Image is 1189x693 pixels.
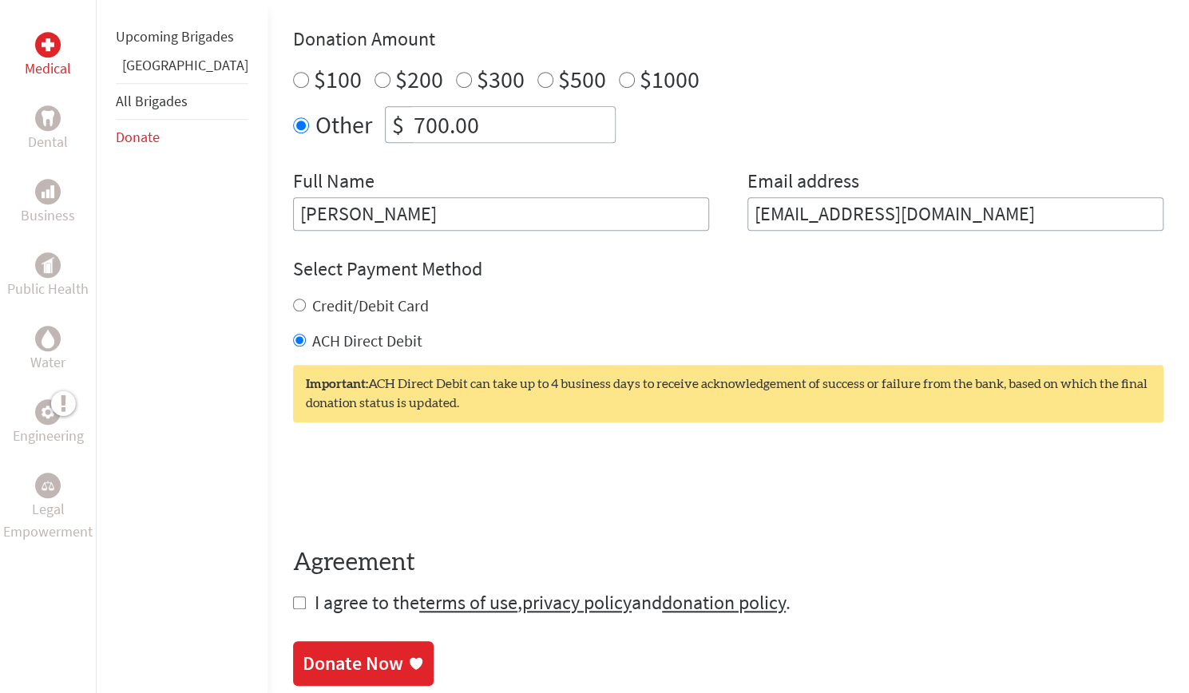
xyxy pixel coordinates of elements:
h4: Agreement [293,548,1163,577]
div: Legal Empowerment [35,473,61,498]
input: Enter Full Name [293,197,709,231]
div: Business [35,179,61,204]
p: Medical [25,57,71,80]
img: Public Health [42,257,54,273]
li: All Brigades [116,83,248,120]
li: Donate [116,120,248,155]
img: Legal Empowerment [42,481,54,490]
a: All Brigades [116,92,188,110]
a: MedicalMedical [25,32,71,80]
div: ACH Direct Debit can take up to 4 business days to receive acknowledgement of success or failure ... [293,365,1163,422]
a: Upcoming Brigades [116,27,234,46]
a: EngineeringEngineering [13,399,84,447]
label: Other [315,106,372,143]
input: Enter Amount [410,107,615,142]
label: $100 [314,64,362,94]
a: Legal EmpowermentLegal Empowerment [3,473,93,543]
a: Public HealthPublic Health [7,252,89,300]
div: Dental [35,105,61,131]
p: Legal Empowerment [3,498,93,543]
div: Public Health [35,252,61,278]
label: ACH Direct Debit [312,331,422,350]
h4: Select Payment Method [293,256,1163,282]
a: DentalDental [28,105,68,153]
p: Business [21,204,75,227]
img: Business [42,185,54,198]
a: privacy policy [522,590,632,615]
div: Water [35,326,61,351]
p: Engineering [13,425,84,447]
a: donation policy [662,590,786,615]
label: $300 [477,64,525,94]
li: Upcoming Brigades [116,19,248,54]
p: Dental [28,131,68,153]
div: Medical [35,32,61,57]
a: [GEOGRAPHIC_DATA] [122,56,248,74]
iframe: reCAPTCHA [293,454,536,517]
label: Credit/Debit Card [312,295,429,315]
div: Donate Now [303,651,403,676]
div: $ [386,107,410,142]
a: terms of use [419,590,517,615]
img: Water [42,329,54,347]
p: Water [30,351,65,374]
label: $1000 [640,64,700,94]
a: BusinessBusiness [21,179,75,227]
a: Donate [116,128,160,146]
a: Donate Now [293,641,434,686]
img: Dental [42,110,54,125]
a: WaterWater [30,326,65,374]
span: I agree to the , and . [315,590,791,615]
label: $200 [395,64,443,94]
div: Engineering [35,399,61,425]
input: Your Email [747,197,1163,231]
strong: Important: [306,378,368,390]
label: Email address [747,168,859,197]
img: Medical [42,38,54,51]
label: $500 [558,64,606,94]
li: Panama [116,54,248,83]
p: Public Health [7,278,89,300]
h4: Donation Amount [293,26,1163,52]
label: Full Name [293,168,375,197]
img: Engineering [42,406,54,418]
